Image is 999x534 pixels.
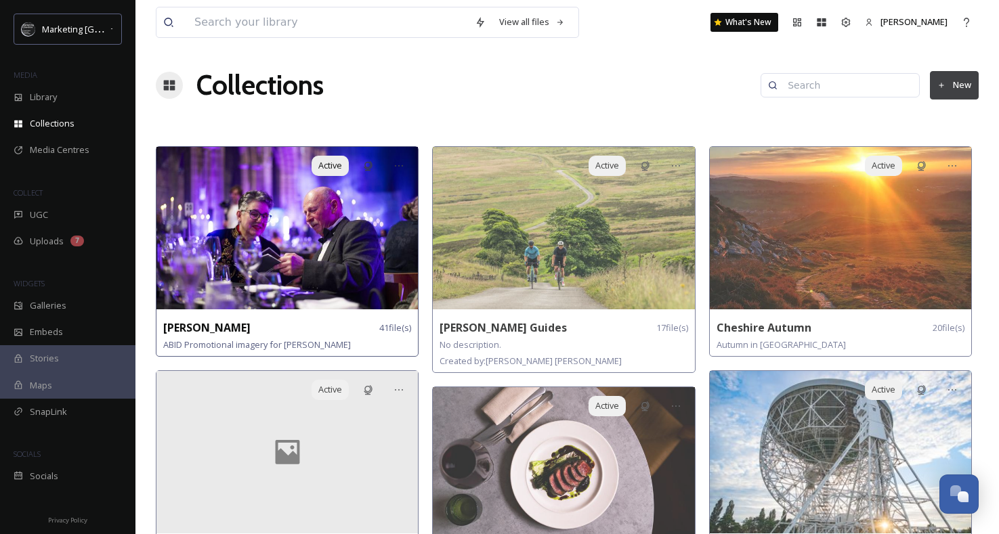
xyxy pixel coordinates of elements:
[30,208,48,221] span: UGC
[14,187,43,198] span: COLLECT
[492,9,572,35] a: View all files
[14,278,45,288] span: WIDGETS
[30,299,66,312] span: Galleries
[318,383,342,396] span: Active
[14,449,41,459] span: SOCIALS
[14,70,37,80] span: MEDIA
[188,7,468,37] input: Search your library
[872,159,895,172] span: Active
[595,399,619,412] span: Active
[163,320,251,335] strong: [PERSON_NAME]
[30,143,89,156] span: Media Centres
[163,338,351,351] span: ABID Promotional imagery for [PERSON_NAME]
[30,117,75,130] span: Collections
[781,72,912,99] input: Search
[595,159,619,172] span: Active
[70,236,84,246] div: 7
[30,470,58,483] span: Socials
[710,371,971,533] img: Jodrell.jpg
[30,352,59,365] span: Stories
[872,383,895,396] span: Active
[656,321,688,334] span: 17 file(s)
[433,147,694,309] img: MC240716-KatHannon_CatFiddle_013.jpg
[30,91,57,104] span: Library
[717,320,811,335] strong: Cheshire Autumn
[440,355,622,367] span: Created by: [PERSON_NAME] [PERSON_NAME]
[196,65,324,106] a: Collections
[30,379,52,392] span: Maps
[858,9,954,35] a: [PERSON_NAME]
[156,147,418,309] img: Press%2520005.JPG
[30,405,67,418] span: SnapLink
[30,326,63,338] span: Embeds
[933,321,964,334] span: 20 file(s)
[48,516,87,525] span: Privacy Policy
[710,147,971,309] img: nicola_fitness-18002268562484068-01.jpg
[717,338,846,351] span: Autumn in [GEOGRAPHIC_DATA]
[379,321,411,334] span: 41 file(s)
[930,71,979,99] button: New
[440,338,501,351] span: No description.
[440,320,567,335] strong: [PERSON_NAME] Guides
[710,13,778,32] a: What's New
[318,159,342,172] span: Active
[880,16,948,28] span: [PERSON_NAME]
[22,22,35,36] img: MC-Logo-01.svg
[30,235,64,248] span: Uploads
[42,22,171,35] span: Marketing [GEOGRAPHIC_DATA]
[939,474,979,514] button: Open Chat
[48,511,87,527] a: Privacy Policy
